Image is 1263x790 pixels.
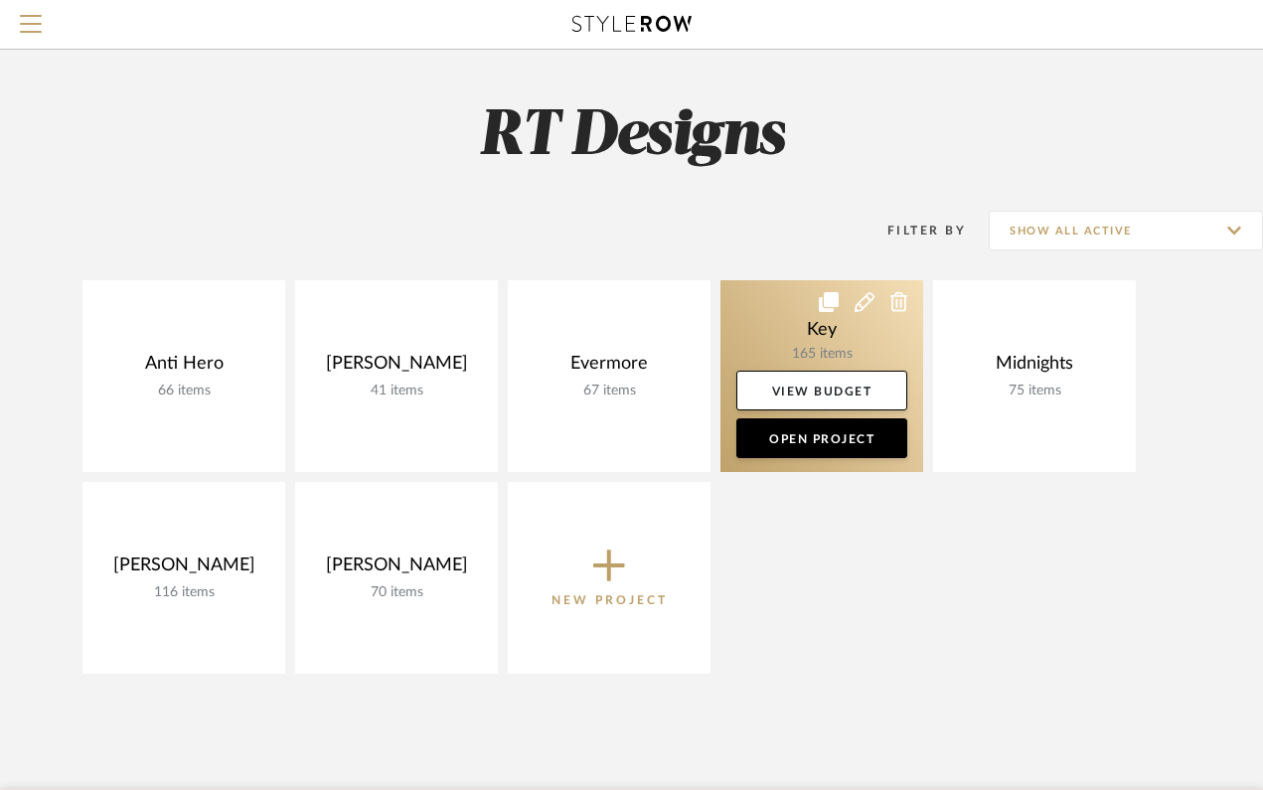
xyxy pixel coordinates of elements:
[736,371,907,410] a: View Budget
[949,383,1120,399] div: 75 items
[311,584,482,601] div: 70 items
[98,554,269,584] div: [PERSON_NAME]
[949,353,1120,383] div: Midnights
[98,353,269,383] div: Anti Hero
[552,590,668,610] p: New Project
[311,554,482,584] div: [PERSON_NAME]
[311,353,482,383] div: [PERSON_NAME]
[311,383,482,399] div: 41 items
[736,418,907,458] a: Open Project
[98,584,269,601] div: 116 items
[508,482,710,674] button: New Project
[862,221,966,240] div: Filter By
[98,383,269,399] div: 66 items
[524,353,695,383] div: Evermore
[524,383,695,399] div: 67 items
